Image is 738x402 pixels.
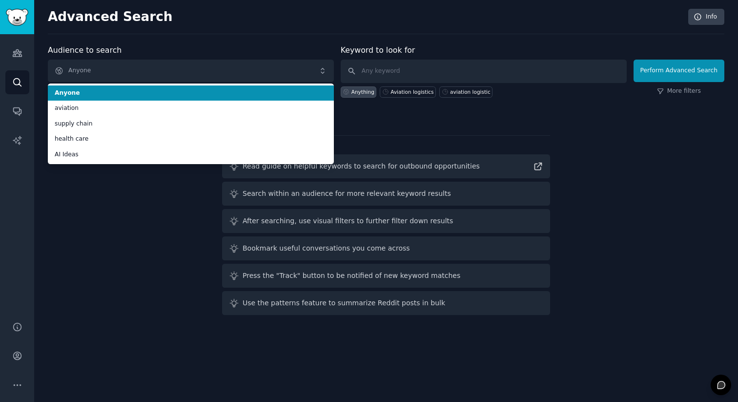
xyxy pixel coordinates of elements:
label: Keyword to look for [341,45,415,55]
ul: Anyone [48,84,334,164]
div: aviation logistic [450,88,491,95]
div: After searching, use visual filters to further filter down results [243,216,453,226]
a: Info [688,9,724,25]
div: Use the patterns feature to summarize Reddit posts in bulk [243,298,445,308]
label: Audience to search [48,45,122,55]
div: Bookmark useful conversations you come across [243,243,410,254]
div: Anything [351,88,374,95]
div: Read guide on helpful keywords to search for outbound opportunities [243,161,480,171]
img: GummySearch logo [6,9,28,26]
span: aviation [55,104,327,113]
div: Press the "Track" button to be notified of new keyword matches [243,271,460,281]
span: health care [55,135,327,144]
div: Aviation logistics [390,88,433,95]
button: Anyone [48,60,334,82]
div: Search within an audience for more relevant keyword results [243,189,451,199]
button: Perform Advanced Search [634,60,724,82]
span: supply chain [55,120,327,128]
h2: Advanced Search [48,9,683,25]
a: More filters [657,87,701,96]
span: AI Ideas [55,150,327,159]
span: Anyone [55,89,327,98]
input: Any keyword [341,60,627,83]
